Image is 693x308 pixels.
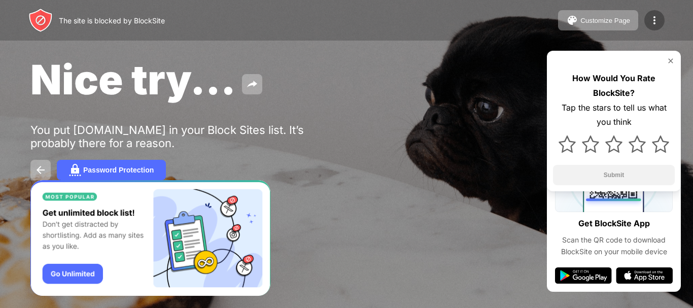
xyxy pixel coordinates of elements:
div: Customize Page [580,17,630,24]
img: star.svg [605,135,622,153]
div: Scan the QR code to download BlockSite on your mobile device [555,234,673,257]
img: google-play.svg [555,267,612,284]
span: Nice try... [30,55,236,104]
div: Tap the stars to tell us what you think [553,100,675,130]
img: star.svg [629,135,646,153]
img: rate-us-close.svg [667,57,675,65]
img: share.svg [246,78,258,90]
div: The site is blocked by BlockSite [59,16,165,25]
button: Password Protection [57,160,166,180]
img: star.svg [652,135,669,153]
img: password.svg [69,164,81,176]
iframe: Banner [30,180,270,296]
img: app-store.svg [616,267,673,284]
img: header-logo.svg [28,8,53,32]
button: Submit [553,165,675,185]
img: star.svg [559,135,576,153]
img: back.svg [34,164,47,176]
img: menu-icon.svg [648,14,661,26]
div: You put [DOMAIN_NAME] in your Block Sites list. It’s probably there for a reason. [30,123,344,150]
div: Password Protection [83,166,154,174]
button: Customize Page [558,10,638,30]
div: How Would You Rate BlockSite? [553,71,675,100]
img: pallet.svg [566,14,578,26]
img: star.svg [582,135,599,153]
